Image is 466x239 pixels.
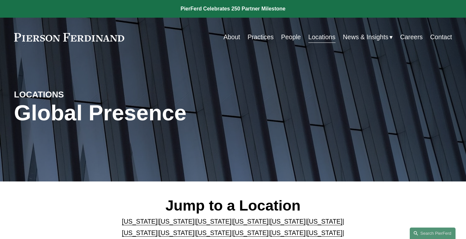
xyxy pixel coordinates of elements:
[307,218,342,225] a: [US_STATE]
[14,89,124,100] h4: LOCATIONS
[308,31,336,43] a: Locations
[307,229,342,236] a: [US_STATE]
[122,218,157,225] a: [US_STATE]
[122,229,157,236] a: [US_STATE]
[196,218,231,225] a: [US_STATE]
[159,229,194,236] a: [US_STATE]
[270,218,305,225] a: [US_STATE]
[281,31,301,43] a: People
[196,229,231,236] a: [US_STATE]
[14,100,306,126] h1: Global Presence
[400,31,423,43] a: Careers
[223,31,240,43] a: About
[343,31,393,43] a: folder dropdown
[410,228,456,239] a: Search this site
[270,229,305,236] a: [US_STATE]
[343,31,388,43] span: News & Insights
[233,218,268,225] a: [US_STATE]
[105,197,361,215] h2: Jump to a Location
[159,218,194,225] a: [US_STATE]
[233,229,268,236] a: [US_STATE]
[248,31,274,43] a: Practices
[430,31,452,43] a: Contact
